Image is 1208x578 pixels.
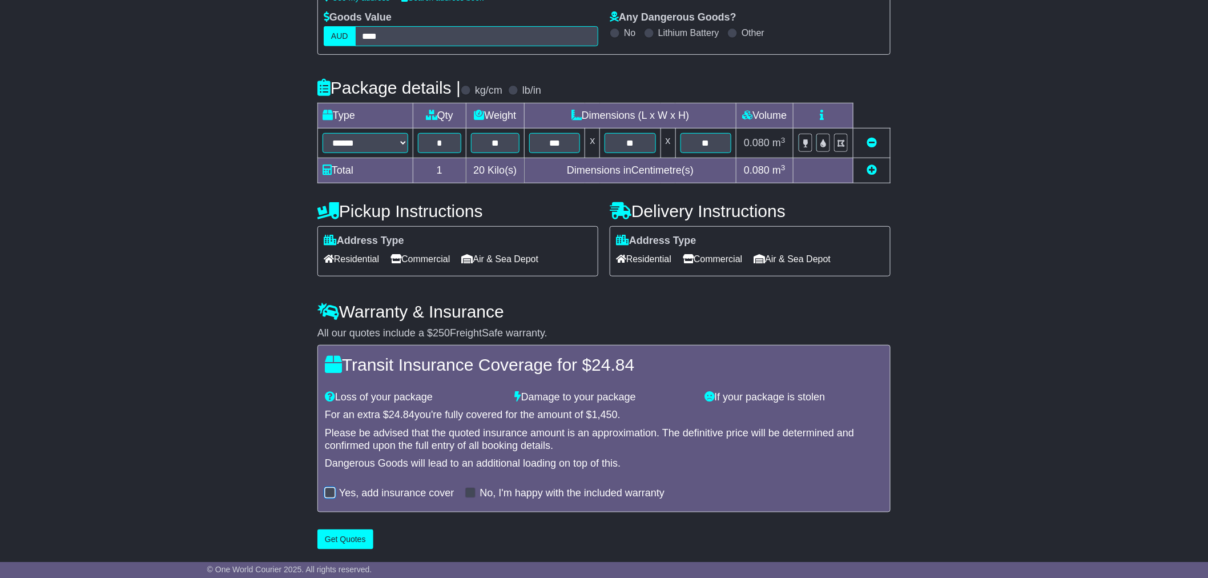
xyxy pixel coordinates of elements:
td: Dimensions (L x W x H) [525,103,736,129]
label: Address Type [324,235,404,247]
td: Volume [736,103,793,129]
span: 20 [473,164,485,176]
div: If your package is stolen [699,391,889,404]
sup: 3 [781,136,786,144]
div: Loss of your package [319,391,509,404]
td: Kilo(s) [466,158,525,183]
span: © One World Courier 2025. All rights reserved. [207,565,372,574]
div: Dangerous Goods will lead to an additional loading on top of this. [325,457,883,470]
td: x [661,129,675,158]
label: kg/cm [475,85,502,97]
span: Commercial [390,250,450,268]
sup: 3 [781,163,786,172]
span: 250 [433,327,450,339]
div: For an extra $ you're fully covered for the amount of $ . [325,409,883,422]
label: No [624,27,635,38]
label: Address Type [616,235,696,247]
div: Damage to your package [509,391,699,404]
td: Dimensions in Centimetre(s) [525,158,736,183]
span: m [772,137,786,148]
td: Total [318,158,413,183]
td: 1 [413,158,466,183]
a: Add new item [867,164,877,176]
a: Remove this item [867,137,877,148]
td: x [585,129,600,158]
label: Yes, add insurance cover [339,487,454,500]
td: Qty [413,103,466,129]
label: AUD [324,26,356,46]
span: Commercial [683,250,742,268]
div: Please be advised that the quoted insurance amount is an approximation. The definitive price will... [325,427,883,452]
span: 0.080 [744,137,770,148]
span: 24.84 [591,355,634,374]
span: 24.84 [389,409,414,420]
td: Weight [466,103,525,129]
span: Air & Sea Depot [462,250,539,268]
span: m [772,164,786,176]
span: Air & Sea Depot [754,250,831,268]
label: Other [742,27,764,38]
h4: Transit Insurance Coverage for $ [325,355,883,374]
h4: Pickup Instructions [317,202,598,220]
h4: Warranty & Insurance [317,302,891,321]
span: Residential [616,250,671,268]
h4: Delivery Instructions [610,202,891,220]
span: 0.080 [744,164,770,176]
span: 1,450 [592,409,618,420]
div: All our quotes include a $ FreightSafe warranty. [317,327,891,340]
label: No, I'm happy with the included warranty [480,487,665,500]
h4: Package details | [317,78,461,97]
label: Any Dangerous Goods? [610,11,736,24]
label: Lithium Battery [658,27,719,38]
span: Residential [324,250,379,268]
button: Get Quotes [317,529,373,549]
label: lb/in [522,85,541,97]
label: Goods Value [324,11,392,24]
td: Type [318,103,413,129]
